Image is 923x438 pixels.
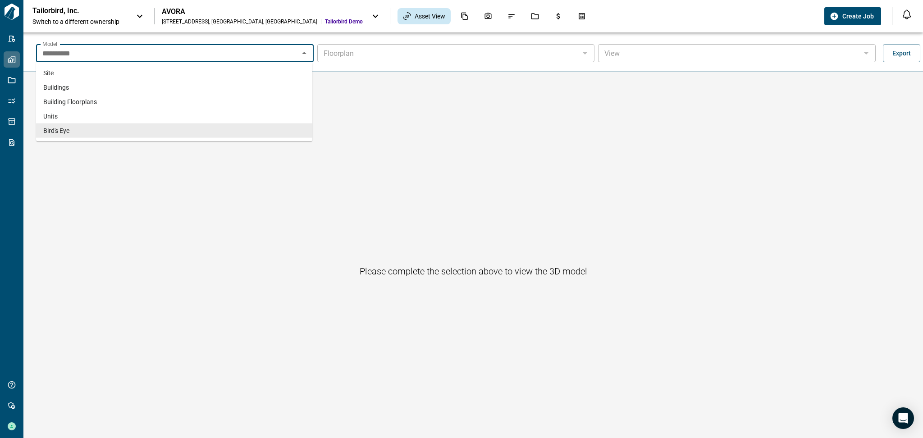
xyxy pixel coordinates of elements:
[549,9,568,24] div: Budgets
[360,264,587,278] h6: Please complete the selection above to view the 3D model
[824,7,881,25] button: Create Job
[479,9,498,24] div: Photos
[900,7,914,22] button: Open notification feed
[883,44,920,62] button: Export
[502,9,521,24] div: Issues & Info
[162,7,363,16] div: AVORA
[43,126,69,135] span: Bird's Eye
[842,12,874,21] span: Create Job
[43,112,58,121] span: Units
[162,18,317,25] div: [STREET_ADDRESS] , [GEOGRAPHIC_DATA] , [GEOGRAPHIC_DATA]
[298,47,311,59] button: Close
[32,17,127,26] span: Switch to a different ownership
[525,9,544,24] div: Jobs
[892,407,914,429] div: Open Intercom Messenger
[892,49,911,58] span: Export
[415,12,445,21] span: Asset View
[43,68,54,78] span: Site
[43,97,97,106] span: Building Floorplans
[455,9,474,24] div: Documents
[43,83,69,92] span: Buildings
[325,18,363,25] span: Tailorbird Demo
[572,9,591,24] div: Takeoff Center
[42,40,57,48] label: Model
[32,6,114,15] p: Tailorbird, Inc.
[398,8,451,24] div: Asset View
